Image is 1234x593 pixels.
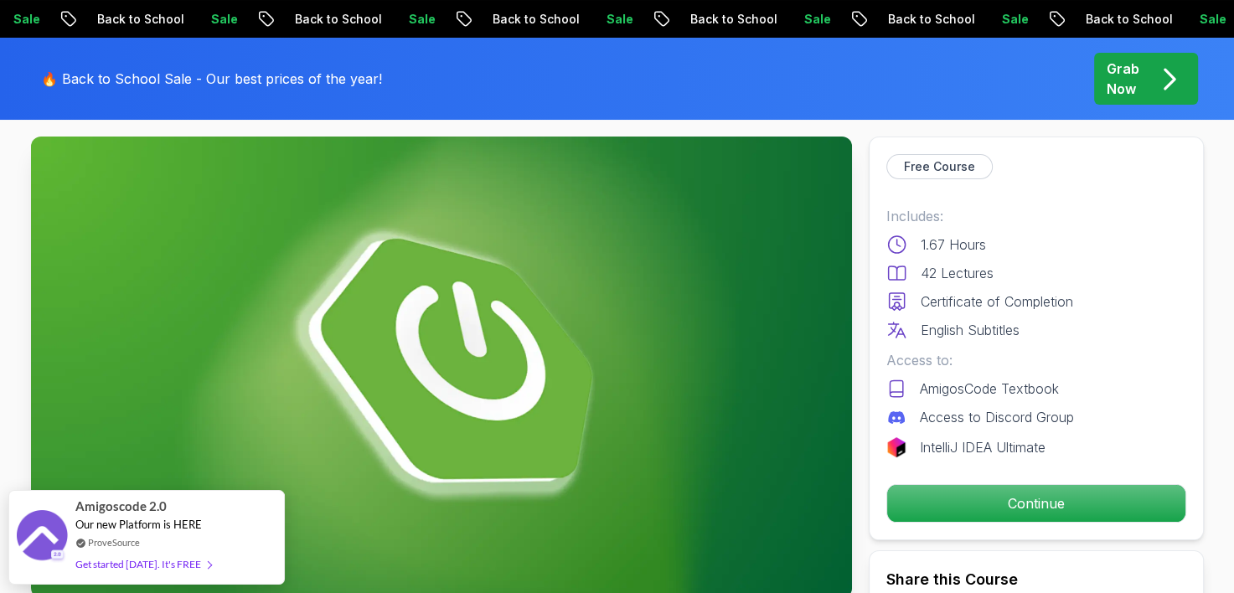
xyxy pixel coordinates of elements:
p: English Subtitles [921,320,1020,340]
p: Sale [780,11,834,28]
p: Back to School [271,11,385,28]
p: IntelliJ IDEA Ultimate [920,437,1046,457]
div: Get started [DATE]. It's FREE [75,554,211,574]
p: Back to School [864,11,978,28]
p: Sale [978,11,1031,28]
p: Grab Now [1107,59,1139,99]
p: Back to School [666,11,780,28]
h2: Share this Course [886,568,1186,591]
p: Back to School [1061,11,1175,28]
p: AmigosCode Textbook [920,379,1059,399]
p: Free Course [904,158,975,175]
p: Access to: [886,350,1186,370]
p: Access to Discord Group [920,407,1074,427]
a: ProveSource [88,535,140,549]
img: jetbrains logo [886,437,906,457]
p: 1.67 Hours [921,235,986,255]
p: Continue [887,485,1185,522]
p: Sale [385,11,438,28]
p: Sale [1175,11,1229,28]
p: 42 Lectures [921,263,994,283]
p: Includes: [886,206,1186,226]
span: Our new Platform is HERE [75,518,202,531]
p: 🔥 Back to School Sale - Our best prices of the year! [41,69,382,89]
img: provesource social proof notification image [17,510,67,565]
span: Amigoscode 2.0 [75,497,167,516]
p: Sale [582,11,636,28]
p: Sale [187,11,240,28]
p: Certificate of Completion [921,291,1073,312]
button: Continue [886,484,1186,523]
p: Back to School [468,11,582,28]
p: Back to School [73,11,187,28]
